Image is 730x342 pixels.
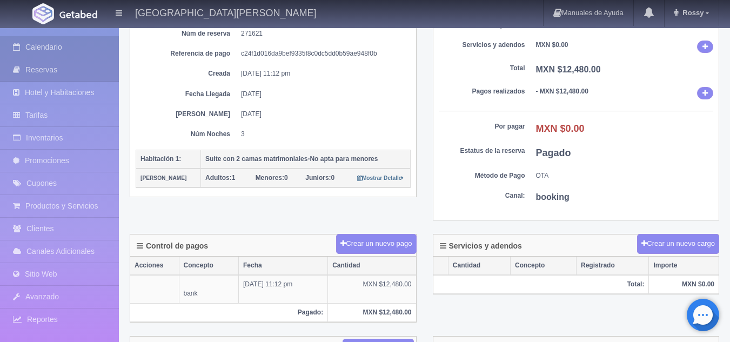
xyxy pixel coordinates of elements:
dt: Método de Pago [439,171,525,180]
th: MXN $0.00 [649,275,719,294]
td: bank [179,275,239,303]
dd: 271621 [241,29,403,38]
b: MXN $0.00 [536,123,585,134]
th: Suite con 2 camas matrimoniales-No apta para menores [201,150,411,169]
img: Getabed [59,10,97,18]
b: MXN $12,480.00 [536,65,601,74]
th: Cantidad [328,257,416,275]
dt: Núm Noches [144,130,230,139]
h4: Servicios y adendos [440,242,522,250]
b: booking [536,192,570,202]
span: 0 [305,174,334,182]
dt: Referencia de pago [144,49,230,58]
td: MXN $12,480.00 [328,275,416,303]
strong: Adultos: [205,174,232,182]
button: Crear un nuevo cargo [637,234,719,254]
th: MXN $12,480.00 [328,303,416,321]
dd: c24f1d016da9bef9335f8c0dc5dd0b59ae948f0b [241,49,403,58]
th: Registrado [577,257,649,275]
a: Mostrar Detalle [357,174,404,182]
th: Importe [649,257,719,275]
small: [PERSON_NAME] [140,175,186,181]
dt: Pagos realizados [439,87,525,96]
span: Rossy [680,9,704,17]
dt: Servicios y adendos [439,41,525,50]
dt: [PERSON_NAME] [144,110,230,119]
th: Fecha [239,257,328,275]
dd: [DATE] 11:12 pm [241,69,403,78]
dt: Creada [144,69,230,78]
b: Habitación 1: [140,155,181,163]
h4: Control de pagos [137,242,208,250]
b: MXN $0.00 [536,41,568,49]
th: Cantidad [448,257,510,275]
span: 0 [256,174,288,182]
dt: Canal: [439,191,525,200]
th: Total: [433,275,649,294]
small: Mostrar Detalle [357,175,404,181]
b: - MXN $12,480.00 [536,88,588,95]
dt: Fecha Llegada [144,90,230,99]
strong: Juniors: [305,174,331,182]
dd: OTA [536,171,714,180]
dt: Estatus de la reserva [439,146,525,156]
dd: [DATE] [241,110,403,119]
button: Crear un nuevo pago [336,234,416,254]
dt: Total [439,64,525,73]
b: Pagado [536,147,571,158]
dd: 3 [241,130,403,139]
td: [DATE] 11:12 pm [239,275,328,303]
th: Concepto [511,257,577,275]
h4: [GEOGRAPHIC_DATA][PERSON_NAME] [135,5,316,19]
dt: Por pagar [439,122,525,131]
th: Acciones [130,257,179,275]
th: Concepto [179,257,239,275]
span: 1 [205,174,235,182]
dd: [DATE] [241,90,403,99]
dt: Núm de reserva [144,29,230,38]
img: Getabed [32,3,54,24]
th: Pagado: [130,303,328,321]
strong: Menores: [256,174,284,182]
